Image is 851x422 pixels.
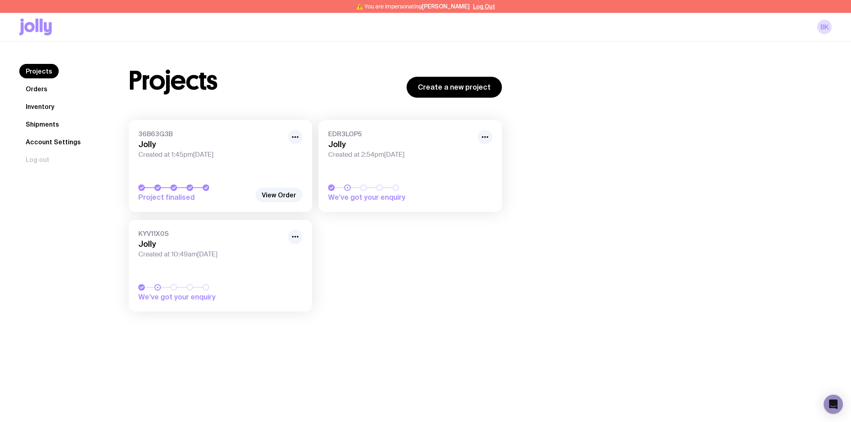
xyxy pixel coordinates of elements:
span: [PERSON_NAME] [422,3,470,10]
span: KYV11X0S [138,229,283,238]
button: Log out [19,152,56,167]
h3: Jolly [138,239,283,249]
a: EDR3LOP5JollyCreated at 2:54pm[DATE]We’ve got your enquiry [319,120,502,212]
span: Created at 10:49am[DATE] [138,250,283,258]
h1: Projects [129,68,218,94]
span: Project finalised [138,193,251,202]
span: We’ve got your enquiry [328,193,441,202]
a: Shipments [19,117,66,131]
a: Create a new project [407,77,502,98]
h3: Jolly [328,139,473,149]
span: Created at 1:45pm[DATE] [138,151,283,159]
button: Log Out [473,3,495,10]
a: KYV11X0SJollyCreated at 10:49am[DATE]We’ve got your enquiry [129,220,312,311]
a: Account Settings [19,135,87,149]
span: Created at 2:54pm[DATE] [328,151,473,159]
div: Open Intercom Messenger [824,395,843,414]
span: ⚠️ You are impersonating [356,3,470,10]
a: Orders [19,82,54,96]
a: Projects [19,64,59,78]
a: BK [817,20,832,34]
span: 36B63G3B [138,130,283,138]
a: View Order [255,188,302,202]
span: We’ve got your enquiry [138,292,251,302]
a: Inventory [19,99,61,114]
a: 36B63G3BJollyCreated at 1:45pm[DATE]Project finalised [129,120,312,212]
h3: Jolly [138,139,283,149]
span: EDR3LOP5 [328,130,473,138]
